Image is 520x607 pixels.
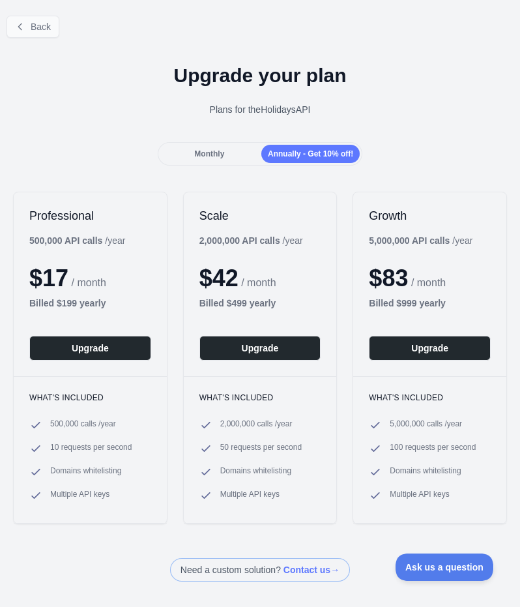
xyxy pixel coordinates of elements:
span: Domains whitelisting [390,466,461,479]
span: Domains whitelisting [50,466,121,479]
iframe: Toggle Customer Support [396,554,494,581]
span: Multiple API keys [220,489,280,502]
span: Multiple API keys [50,489,109,502]
span: Domains whitelisting [220,466,291,479]
span: Multiple API keys [390,489,449,502]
